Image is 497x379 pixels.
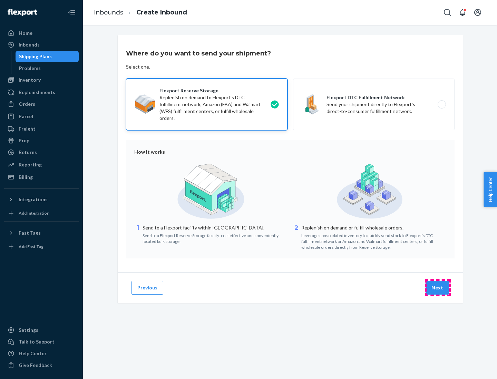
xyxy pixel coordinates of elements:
a: Freight [4,123,79,134]
div: Problems [19,65,41,72]
div: Home [19,30,32,37]
div: Freight [19,125,36,132]
p: Replenish on demand or fulfill wholesale orders. [301,224,446,231]
ol: breadcrumbs [88,2,193,23]
div: Integrations [19,196,48,203]
a: Billing [4,172,79,183]
button: Help Center [484,172,497,207]
img: Flexport logo [8,9,37,16]
a: Inventory [4,74,79,85]
div: Orders [19,101,35,107]
a: Parcel [4,111,79,122]
a: Shipping Plans [16,51,79,62]
a: Settings [4,325,79,336]
div: Shipping Plans [19,53,52,60]
a: Inbounds [94,9,123,16]
div: Add Fast Tag [19,244,43,249]
div: 1 [134,224,141,244]
a: Create Inbound [136,9,187,16]
a: Prep [4,135,79,146]
a: Talk to Support [4,336,79,347]
h3: Where do you want to send your shipment? [126,49,271,58]
div: Settings [19,327,38,334]
div: Help Center [19,350,47,357]
a: Help Center [4,348,79,359]
a: Returns [4,147,79,158]
button: Integrations [4,194,79,205]
button: Open account menu [471,6,485,19]
div: Parcel [19,113,33,120]
div: Returns [19,149,37,156]
button: Open Search Box [440,6,454,19]
div: Leverage consolidated inventory to quickly send stock to Flexport's DTC fulfillment network or Am... [301,231,446,250]
div: Select one. [126,63,150,70]
div: Replenishments [19,89,55,96]
a: Add Integration [4,208,79,219]
div: Add Integration [19,210,49,216]
a: Replenishments [4,87,79,98]
button: Next [426,281,449,295]
button: Previous [131,281,163,295]
div: Give Feedback [19,362,52,369]
a: Add Fast Tag [4,241,79,252]
a: Inbounds [4,39,79,50]
a: Problems [16,63,79,74]
div: Reporting [19,161,42,168]
button: Give Feedback [4,360,79,371]
div: Fast Tags [19,229,41,236]
p: Send to a Flexport facility within [GEOGRAPHIC_DATA]. [143,224,288,231]
a: Orders [4,99,79,110]
button: Close Navigation [65,6,79,19]
div: Send to a Flexport Reserve Storage facility: cost effective and conveniently located bulk storage. [143,231,288,244]
div: Inventory [19,76,41,83]
button: Open notifications [456,6,469,19]
div: How it works [134,148,446,155]
button: Fast Tags [4,227,79,238]
div: Talk to Support [19,338,55,345]
a: Home [4,28,79,39]
a: Reporting [4,159,79,170]
div: Inbounds [19,41,40,48]
div: 2 [293,224,300,250]
div: Billing [19,174,33,181]
div: Prep [19,137,29,144]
